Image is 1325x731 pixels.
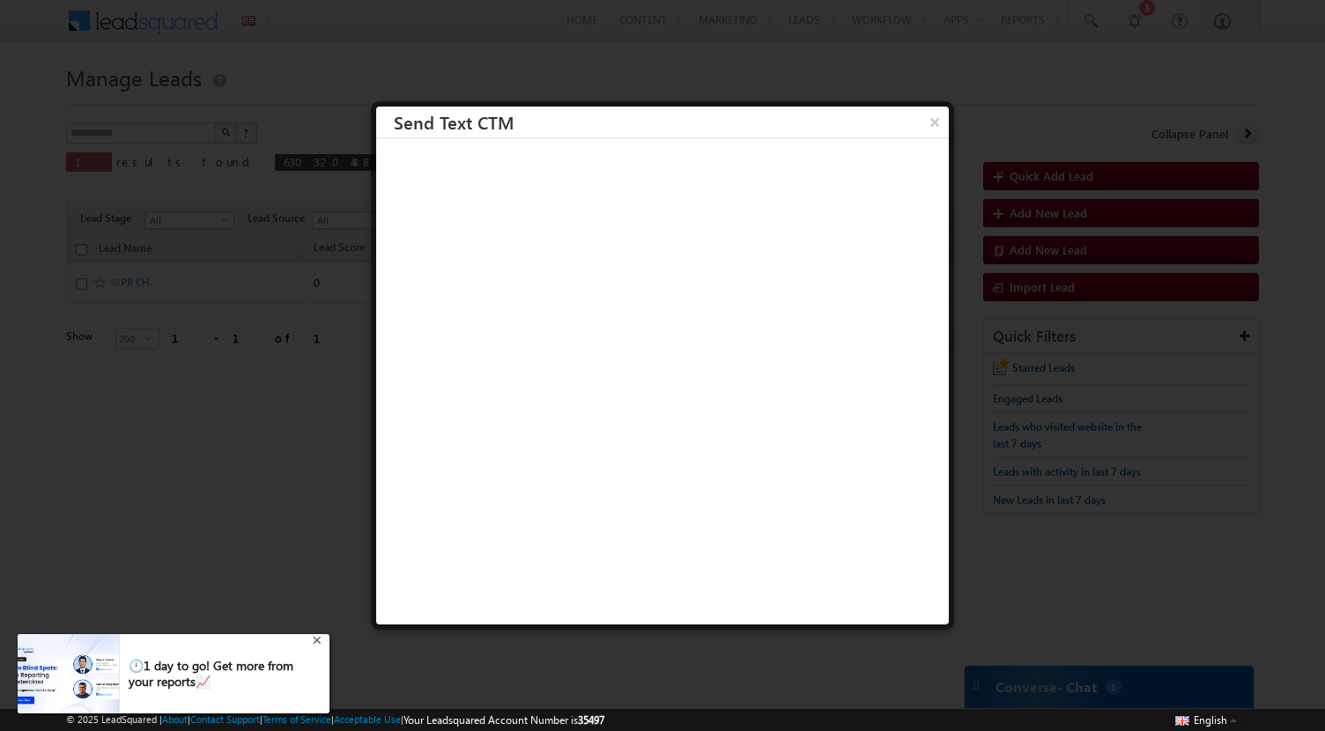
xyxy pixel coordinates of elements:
span: Your Leadsquared Account Number is [403,713,604,727]
button: English [1171,709,1241,730]
a: Contact Support [190,713,260,725]
span: © 2025 LeadSquared | | | | | [66,712,604,728]
a: About [162,713,188,725]
span: 35497 [578,713,604,727]
a: Terms of Service [263,713,331,725]
a: Acceptable Use [334,713,401,725]
button: × [921,107,949,137]
span: English [1194,713,1227,727]
h3: Send Text CTM [394,107,949,137]
img: pictures [18,634,119,713]
div: + [308,628,329,649]
div: 🕛1 day to go! Get more from your reports📈 [129,658,310,690]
